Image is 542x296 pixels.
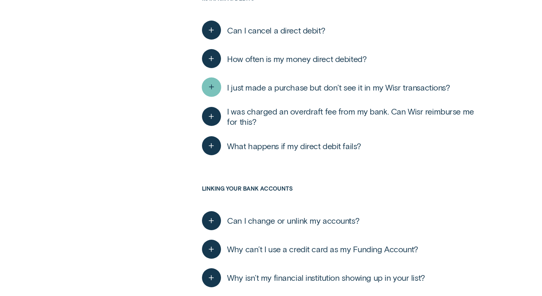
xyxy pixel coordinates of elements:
[202,78,450,97] button: I just made a purchase but don’t see it in my Wisr transactions?
[202,136,361,155] button: What happens if my direct debit fails?
[202,21,326,40] button: Can I cancel a direct debit?
[202,211,360,230] button: Can I change or unlink my accounts?
[227,244,418,254] span: Why can’t I use a credit card as my Funding Account?
[227,215,359,226] span: Can I change or unlink my accounts?
[202,268,425,287] button: Why isn’t my financial institution showing up in your list?
[227,106,485,127] span: I was charged an overdraft fee from my bank. Can Wisr reimburse me for this?
[227,82,450,92] span: I just made a purchase but don’t see it in my Wisr transactions?
[227,141,361,151] span: What happens if my direct debit fails?
[202,49,367,68] button: How often is my money direct debited?
[227,25,325,35] span: Can I cancel a direct debit?
[202,106,485,127] button: I was charged an overdraft fee from my bank. Can Wisr reimburse me for this?
[227,272,425,283] span: Why isn’t my financial institution showing up in your list?
[227,54,367,64] span: How often is my money direct debited?
[202,240,418,259] button: Why can’t I use a credit card as my Funding Account?
[202,185,485,206] h3: Linking your Bank Accounts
